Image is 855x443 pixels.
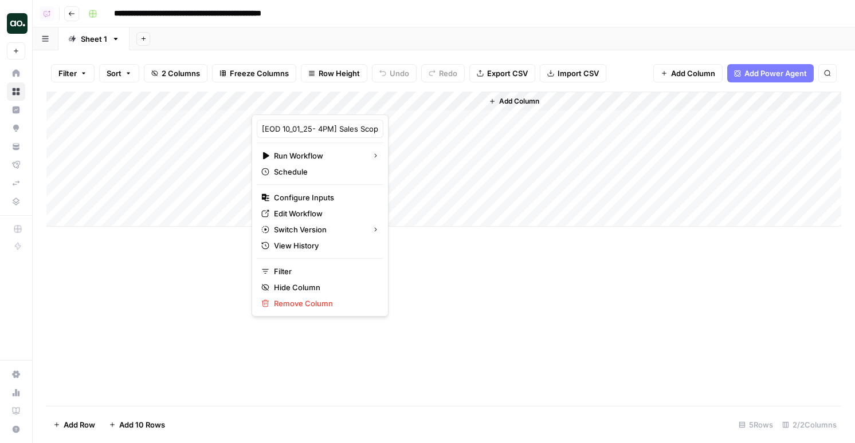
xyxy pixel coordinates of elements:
[7,156,25,174] a: Flightpath
[744,68,807,79] span: Add Power Agent
[778,416,841,434] div: 2/2 Columns
[439,68,457,79] span: Redo
[7,402,25,420] a: Learning Hub
[107,68,121,79] span: Sort
[274,166,374,177] span: Schedule
[274,282,374,293] span: Hide Column
[734,416,778,434] div: 5 Rows
[212,64,296,82] button: Freeze Columns
[274,208,374,219] span: Edit Workflow
[7,383,25,402] a: Usage
[421,64,465,82] button: Redo
[653,64,723,82] button: Add Column
[58,68,77,79] span: Filter
[51,64,95,82] button: Filter
[230,68,289,79] span: Freeze Columns
[484,94,544,109] button: Add Column
[301,64,367,82] button: Row Height
[81,33,107,45] div: Sheet 1
[7,174,25,192] a: Syncs
[274,298,374,309] span: Remove Column
[7,64,25,82] a: Home
[7,420,25,438] button: Help + Support
[727,64,814,82] button: Add Power Agent
[58,27,130,50] a: Sheet 1
[487,68,528,79] span: Export CSV
[558,68,599,79] span: Import CSV
[7,137,25,156] a: Your Data
[7,365,25,383] a: Settings
[499,96,539,106] span: Add Column
[7,119,25,137] a: Opportunities
[7,101,25,119] a: Insights
[102,416,172,434] button: Add 10 Rows
[99,64,139,82] button: Sort
[162,68,200,79] span: 2 Columns
[144,64,207,82] button: 2 Columns
[7,13,28,34] img: AirOps Logo
[119,419,165,430] span: Add 10 Rows
[7,192,25,211] a: Data Library
[274,224,363,235] span: Switch Version
[7,82,25,101] a: Browse
[372,64,417,82] button: Undo
[46,416,102,434] button: Add Row
[671,68,715,79] span: Add Column
[469,64,535,82] button: Export CSV
[274,240,374,251] span: View History
[390,68,409,79] span: Undo
[540,64,606,82] button: Import CSV
[319,68,360,79] span: Row Height
[7,9,25,38] button: Workspace: AirOps
[64,419,95,430] span: Add Row
[274,192,374,203] span: Configure Inputs
[274,266,374,277] span: Filter
[274,150,363,161] span: Run Workflow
